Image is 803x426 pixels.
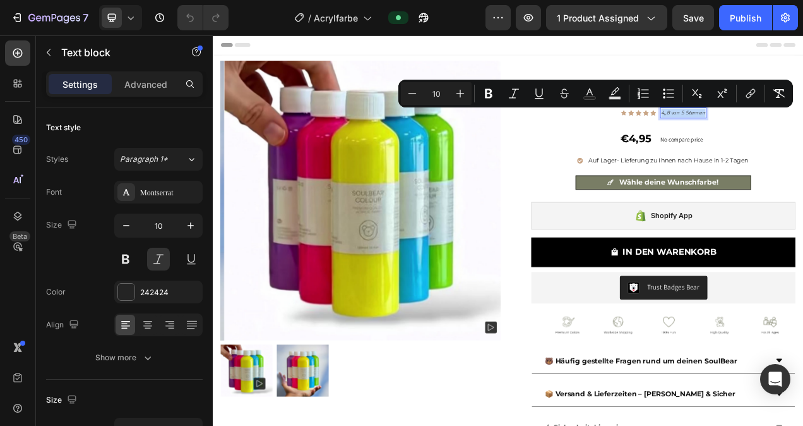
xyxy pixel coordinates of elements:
img: CLDR_q6erfwCEAE=.png [532,317,547,332]
div: Beta [9,231,30,241]
button: Save [672,5,714,30]
button: IN DEN WARENKORB [408,260,747,298]
div: Text style [46,122,81,133]
button: Trust Badges Bear [522,309,634,339]
div: Montserrat [140,187,199,198]
div: Editor contextual toolbar [398,80,793,107]
div: Show more [95,351,154,364]
strong: 🖌️ SoulBear Acrylfarben [491,61,666,78]
p: Advanced [124,78,167,91]
div: Font [46,186,62,198]
span: Auf Lager- Lieferung zu Ihnen nach Hause in 1-2 Tagen [482,156,687,166]
button: 7 [5,5,94,30]
div: Shopify App [562,224,616,240]
p: Settings [62,78,98,91]
div: Open Intercom Messenger [760,364,790,394]
div: Publish [730,11,761,25]
div: Size [46,392,80,409]
span: Paragraph 1* [120,154,168,165]
div: Trust Badges Bear [557,317,624,330]
strong: 🐻 Häufig gestellte Fragen rund um deinen SoulBear [426,412,673,423]
span: 1 product assigned [557,11,639,25]
div: IN DEN WARENKORB [526,271,646,287]
div: €4,95 [522,123,564,142]
iframe: Design area [213,35,803,426]
span: 4,,8 von 5 Sternen [575,95,632,104]
button: Paragraph 1* [114,148,203,171]
div: Undo/Redo [177,5,229,30]
div: Size [46,217,80,234]
div: 242424 [140,287,199,298]
div: Color [46,286,66,298]
p: 7 [83,10,88,25]
button: 1 product assigned [546,5,667,30]
span: Acrylfarbe [314,11,358,25]
div: 450 [12,135,30,145]
span: Save [683,13,704,23]
div: Align [46,317,81,334]
p: Text block [61,45,169,60]
p: No compare price [574,130,629,138]
span: / [308,11,311,25]
div: Rich Text Editor. Editing area: main [574,93,633,107]
strong: Wähle deine Wunschfarbe! [521,183,648,195]
button: Publish [719,5,772,30]
button: Show more [46,346,203,369]
div: Styles [46,154,68,165]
